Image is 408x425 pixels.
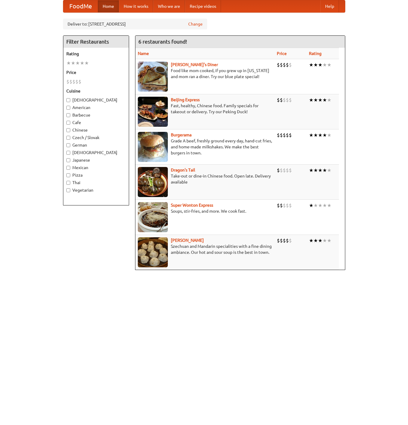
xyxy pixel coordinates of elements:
[66,188,70,192] input: Vegetarian
[69,78,72,85] li: $
[280,62,283,68] li: $
[66,88,126,94] h5: Cuisine
[66,143,70,147] input: German
[318,97,322,103] li: ★
[138,39,187,44] ng-pluralize: 6 restaurants found!
[318,202,322,209] li: ★
[66,181,70,185] input: Thai
[313,237,318,244] li: ★
[66,151,70,155] input: [DEMOGRAPHIC_DATA]
[289,167,292,174] li: $
[171,238,204,243] a: [PERSON_NAME]
[138,243,272,255] p: Szechuan and Mandarin specialities with a fine dining ambiance. Our hot and sour soup is the best...
[318,132,322,138] li: ★
[153,0,185,12] a: Who we are
[320,0,339,12] a: Help
[283,237,286,244] li: $
[66,166,70,170] input: Mexican
[66,172,126,178] label: Pizza
[313,97,318,103] li: ★
[327,97,331,103] li: ★
[138,173,272,185] p: Take-out or dine-in Chinese food. Open late. Delivery available
[66,69,126,75] h5: Price
[66,51,126,57] h5: Rating
[313,62,318,68] li: ★
[66,173,70,177] input: Pizza
[84,60,89,66] li: ★
[66,187,126,193] label: Vegetarian
[283,62,286,68] li: $
[309,237,313,244] li: ★
[66,136,70,140] input: Czech / Slovak
[280,202,283,209] li: $
[327,167,331,174] li: ★
[313,167,318,174] li: ★
[138,97,168,127] img: beijing.jpg
[66,165,126,171] label: Mexican
[138,237,168,267] img: shandong.jpg
[66,128,70,132] input: Chinese
[322,237,327,244] li: ★
[322,202,327,209] li: ★
[66,158,70,162] input: Japanese
[313,132,318,138] li: ★
[283,167,286,174] li: $
[66,127,126,133] label: Chinese
[309,132,313,138] li: ★
[289,97,292,103] li: $
[188,21,203,27] a: Change
[289,132,292,138] li: $
[277,97,280,103] li: $
[327,202,331,209] li: ★
[171,97,200,102] b: Beijing Express
[171,168,195,172] a: Dragon's Tail
[286,237,289,244] li: $
[322,132,327,138] li: ★
[322,167,327,174] li: ★
[80,60,84,66] li: ★
[138,138,272,156] p: Grade A beef, freshly ground every day, hand-cut fries, and home-made milkshakes. We make the bes...
[78,78,81,85] li: $
[171,62,218,67] a: [PERSON_NAME]'s Diner
[322,97,327,103] li: ★
[75,78,78,85] li: $
[309,62,313,68] li: ★
[63,19,207,29] div: Deliver to: [STREET_ADDRESS]
[280,237,283,244] li: $
[277,167,280,174] li: $
[171,132,192,137] a: Burgerama
[289,237,292,244] li: $
[322,62,327,68] li: ★
[71,60,75,66] li: ★
[119,0,153,12] a: How it works
[138,62,168,92] img: sallys.jpg
[66,113,70,117] input: Barbecue
[185,0,221,12] a: Recipe videos
[66,78,69,85] li: $
[277,62,280,68] li: $
[286,97,289,103] li: $
[66,135,126,141] label: Czech / Slovak
[283,202,286,209] li: $
[138,103,272,115] p: Fast, healthy, Chinese food. Family specials for takeout or delivery. Try our Peking Duck!
[138,51,149,56] a: Name
[75,60,80,66] li: ★
[283,97,286,103] li: $
[66,60,71,66] li: ★
[283,132,286,138] li: $
[66,106,70,110] input: American
[286,167,289,174] li: $
[280,132,283,138] li: $
[289,62,292,68] li: $
[309,202,313,209] li: ★
[280,167,283,174] li: $
[66,180,126,186] label: Thai
[66,142,126,148] label: German
[286,132,289,138] li: $
[98,0,119,12] a: Home
[63,36,129,48] h4: Filter Restaurants
[72,78,75,85] li: $
[66,98,70,102] input: [DEMOGRAPHIC_DATA]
